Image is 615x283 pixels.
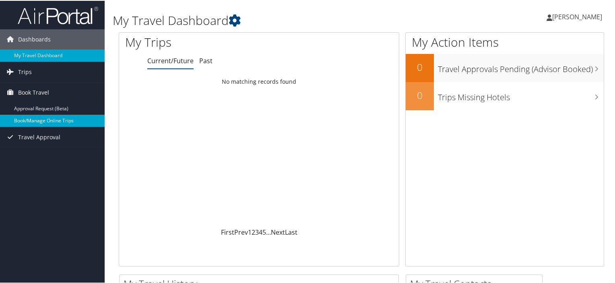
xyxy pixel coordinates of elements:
[221,227,234,236] a: First
[234,227,248,236] a: Prev
[438,87,604,102] h3: Trips Missing Hotels
[18,126,60,147] span: Travel Approval
[18,61,32,81] span: Trips
[255,227,259,236] a: 3
[406,60,434,73] h2: 0
[125,33,277,50] h1: My Trips
[18,29,51,49] span: Dashboards
[285,227,297,236] a: Last
[248,227,252,236] a: 1
[266,227,271,236] span: …
[18,5,98,24] img: airportal-logo.png
[406,33,604,50] h1: My Action Items
[119,74,399,88] td: No matching records found
[406,81,604,109] a: 0Trips Missing Hotels
[147,56,194,64] a: Current/Future
[113,11,444,28] h1: My Travel Dashboard
[18,82,49,102] span: Book Travel
[199,56,213,64] a: Past
[259,227,262,236] a: 4
[438,59,604,74] h3: Travel Approvals Pending (Advisor Booked)
[552,12,602,21] span: [PERSON_NAME]
[252,227,255,236] a: 2
[271,227,285,236] a: Next
[406,88,434,101] h2: 0
[547,4,610,28] a: [PERSON_NAME]
[262,227,266,236] a: 5
[406,53,604,81] a: 0Travel Approvals Pending (Advisor Booked)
